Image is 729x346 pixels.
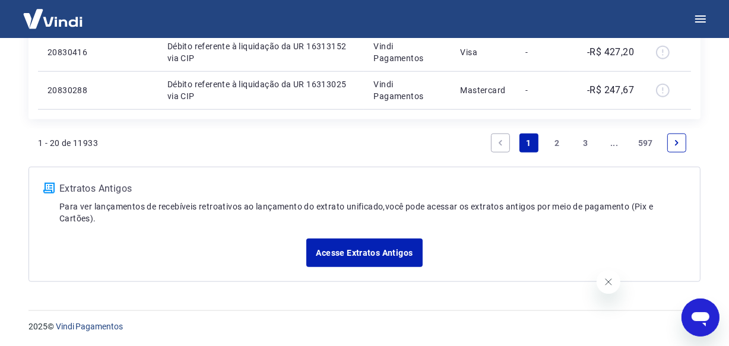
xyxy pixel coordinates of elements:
[667,134,686,153] a: Next page
[525,84,560,96] p: -
[548,134,567,153] a: Page 2
[587,83,634,97] p: -R$ 247,67
[43,183,55,193] img: ícone
[373,40,441,64] p: Vindi Pagamentos
[486,129,691,157] ul: Pagination
[28,320,701,333] p: 2025 ©
[38,137,98,149] p: 1 - 20 de 11933
[576,134,595,153] a: Page 3
[59,201,686,224] p: Para ver lançamentos de recebíveis retroativos ao lançamento do extrato unificado, você pode aces...
[47,84,101,96] p: 20830288
[525,46,560,58] p: -
[519,134,538,153] a: Page 1 is your current page
[587,45,634,59] p: -R$ 427,20
[306,239,422,267] a: Acesse Extratos Antigos
[14,1,91,37] img: Vindi
[682,299,720,337] iframe: Botão para abrir a janela de mensagens
[461,46,507,58] p: Visa
[7,8,100,18] span: Olá! Precisa de ajuda?
[597,270,620,294] iframe: Fechar mensagem
[59,182,686,196] p: Extratos Antigos
[461,84,507,96] p: Mastercard
[605,134,624,153] a: Jump forward
[633,134,658,153] a: Page 597
[56,322,123,331] a: Vindi Pagamentos
[373,78,441,102] p: Vindi Pagamentos
[167,40,355,64] p: Débito referente à liquidação da UR 16313152 via CIP
[47,46,101,58] p: 20830416
[167,78,355,102] p: Débito referente à liquidação da UR 16313025 via CIP
[491,134,510,153] a: Previous page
